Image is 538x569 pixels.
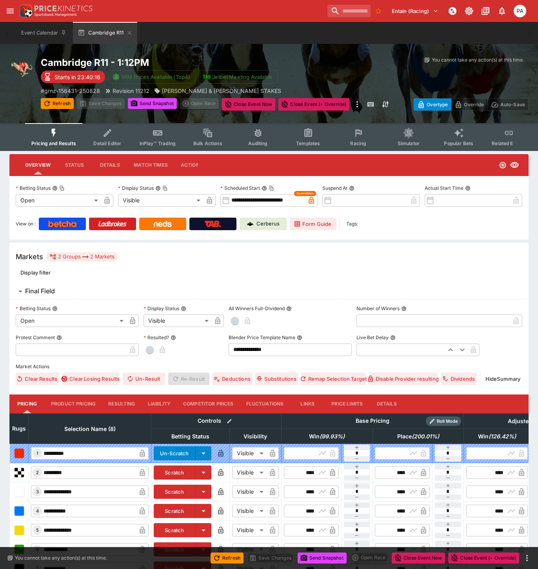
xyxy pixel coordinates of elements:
[140,140,176,146] span: InPlay™ Trading
[478,4,493,18] button: Documentation
[151,413,282,429] th: Controls
[232,524,266,536] div: Visible
[487,98,529,111] button: Auto-Save
[500,100,525,109] p: Auto-Save
[232,485,266,498] div: Visible
[41,98,74,109] button: Refresh
[25,123,513,151] div: Event type filters
[240,394,290,413] button: Fluctuations
[181,306,186,311] button: Display Status
[154,446,196,460] button: Un-Scratch
[232,466,266,479] div: Visible
[349,185,354,191] button: Suspend At
[290,394,325,413] button: Links
[102,394,141,413] button: Resulting
[45,394,102,413] button: Product Pricing
[198,70,278,84] button: Jetbet Meeting Available
[441,373,477,385] button: Dividends
[128,98,177,109] button: Send Snapshot
[356,305,400,312] p: Number of Winners
[180,98,219,109] div: split button
[144,334,169,341] p: Resulted?
[448,553,519,564] button: Close Event (+ Override)
[162,185,168,191] button: Copy To Clipboard
[278,98,349,111] button: Close Event (+ Override)
[55,73,100,81] p: Starts in 23:40:16
[297,335,302,340] button: Blender Price Template Name
[171,335,176,340] button: Resulted?
[144,305,179,312] p: Display Status
[154,523,196,537] button: Scratch
[163,432,218,441] span: Betting Status
[300,432,353,441] span: Win(99.93%)
[16,252,43,261] h5: Markets
[113,87,149,95] p: Revision 11212
[372,5,385,17] button: No Bookmarks
[62,373,120,385] button: Clear Losing Results
[495,4,509,18] button: Notifications
[123,373,165,385] button: Un-Result
[154,485,196,499] button: Scratch
[52,185,58,191] button: Betting StatusCopy To Clipboard
[451,98,487,111] button: Override
[425,185,463,191] p: Actual Start Time
[255,373,298,385] button: Substitutions
[19,156,57,175] button: Overview
[369,394,404,413] button: Details
[174,156,209,175] button: Actions
[93,140,121,146] span: Detail Editor
[464,100,484,109] p: Override
[16,185,51,191] p: Betting Status
[369,373,438,385] button: Disable Provider resulting
[142,394,177,413] button: Liability
[16,305,51,312] p: Betting Status
[3,4,17,18] button: open drawer
[499,161,507,169] svg: Open
[155,185,161,191] button: Display StatusCopy To Clipboard
[48,221,76,227] img: Betcha
[489,432,516,441] em: ( 126.42 %)
[73,22,137,44] button: Cambridge R11
[211,553,244,564] button: Refresh
[327,5,371,17] input: search
[224,416,234,426] button: Bulk edit
[57,156,92,175] button: Status
[426,416,461,426] div: Show/hide Price Roll mode configuration.
[35,527,40,533] span: 5
[10,413,29,444] th: Rugs
[240,218,287,230] a: Cerberus
[320,432,345,441] em: ( 99.93 %)
[56,424,124,434] span: Selection Name (8)
[510,160,519,170] svg: Visible
[41,87,100,95] p: Copy To Clipboard
[154,465,196,480] button: Scratch
[16,266,55,279] button: Display filter
[16,22,71,44] button: Event Calendar
[127,156,174,175] button: Match Times
[298,553,347,564] button: Send Snapshot
[118,185,154,191] p: Display Status
[432,56,524,64] p: You cannot take any action(s) at this time.
[390,335,396,340] button: Live Bet Delay
[269,185,274,191] button: Copy To Clipboard
[35,5,93,11] img: PriceKinetics
[16,334,55,341] p: Protest Comment
[52,306,58,311] button: Betting Status
[35,470,40,475] span: 2
[392,553,445,564] button: Close Event Now
[434,418,461,425] span: Roll Mode
[56,335,62,340] button: Protest Comment
[296,191,314,196] span: Overridden
[232,447,266,460] div: Visible
[290,218,336,230] a: Form Guide
[177,394,240,413] button: Competitor Prices
[41,56,325,69] h2: Copy To Clipboard
[262,185,267,191] button: Scheduled StartCopy To Clipboard
[168,373,209,385] span: Re-Result
[108,70,195,84] button: SRM Prices Available (Top4)
[469,432,525,441] span: Win(126.42%)
[248,140,267,146] span: Auditing
[444,140,473,146] span: Popular Bets
[412,432,439,441] em: ( 200.01 %)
